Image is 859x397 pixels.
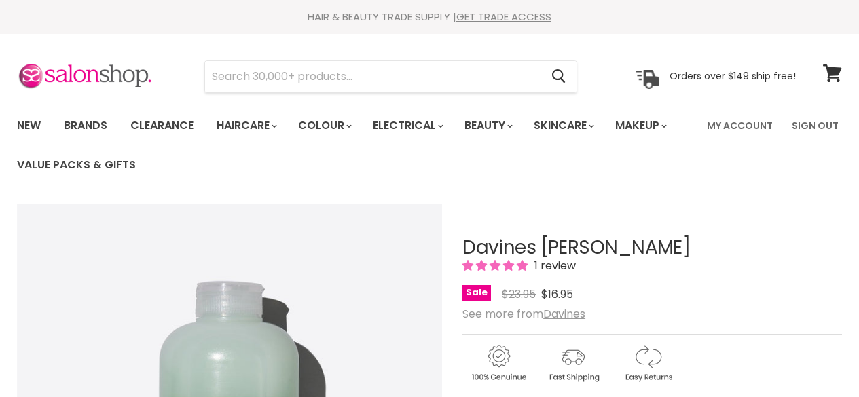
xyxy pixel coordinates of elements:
[462,343,534,384] img: genuine.gif
[120,111,204,140] a: Clearance
[205,61,541,92] input: Search
[502,286,536,302] span: $23.95
[530,258,576,273] span: 1 review
[605,111,675,140] a: Makeup
[7,111,51,140] a: New
[54,111,117,140] a: Brands
[462,258,530,273] span: 5.00 stars
[541,286,573,302] span: $16.95
[7,106,699,185] ul: Main menu
[612,343,684,384] img: returns.gif
[462,285,491,301] span: Sale
[204,60,577,93] form: Product
[462,306,585,322] span: See more from
[784,111,847,140] a: Sign Out
[670,70,796,82] p: Orders over $149 ship free!
[7,151,146,179] a: Value Packs & Gifts
[363,111,452,140] a: Electrical
[699,111,781,140] a: My Account
[537,343,609,384] img: shipping.gif
[206,111,285,140] a: Haircare
[454,111,521,140] a: Beauty
[288,111,360,140] a: Colour
[524,111,602,140] a: Skincare
[456,10,551,24] a: GET TRADE ACCESS
[541,61,577,92] button: Search
[543,306,585,322] a: Davines
[462,238,842,259] h1: Davines [PERSON_NAME]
